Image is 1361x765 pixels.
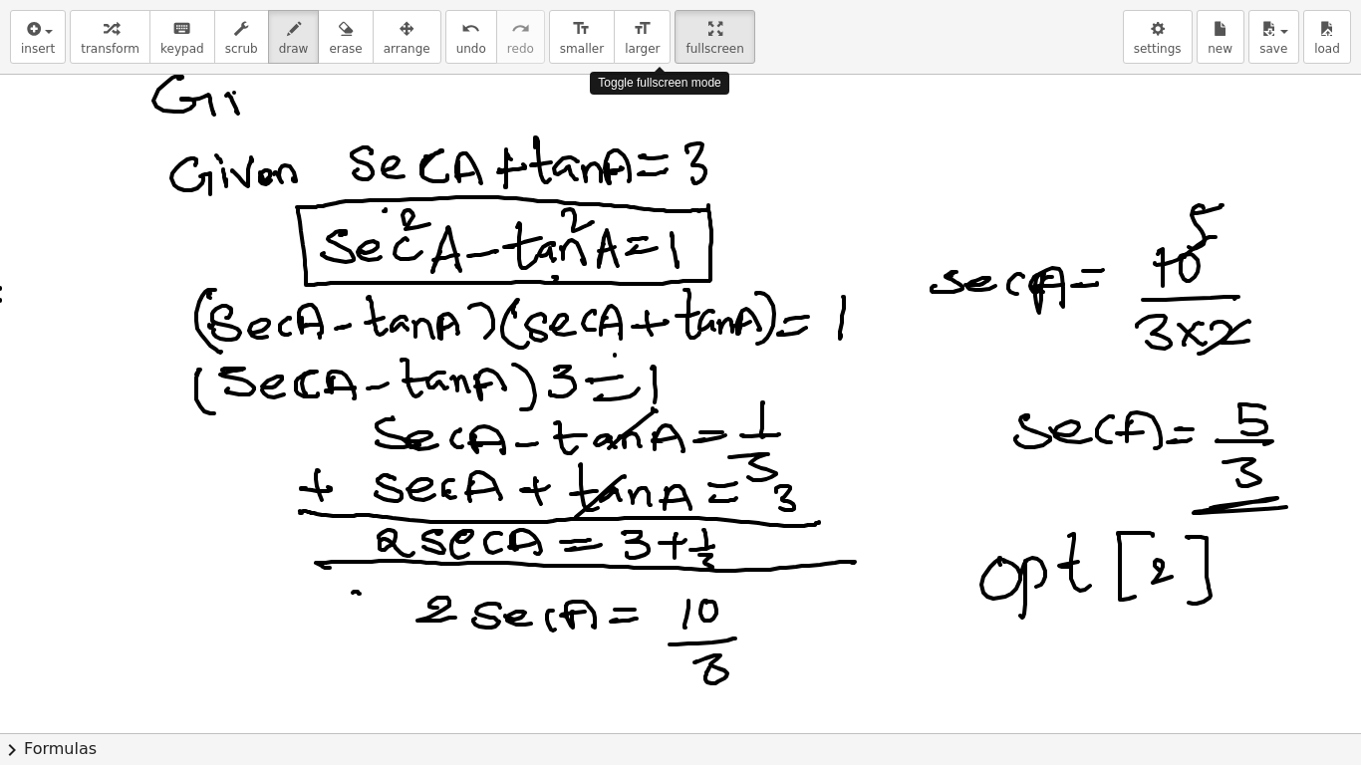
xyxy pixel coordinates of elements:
[1123,10,1193,64] button: settings
[511,17,530,41] i: redo
[445,10,497,64] button: undoundo
[329,42,362,56] span: erase
[572,17,591,41] i: format_size
[461,17,480,41] i: undo
[1303,10,1351,64] button: load
[318,10,373,64] button: erase
[614,10,671,64] button: format_sizelarger
[149,10,215,64] button: keyboardkeypad
[1314,42,1340,56] span: load
[549,10,615,64] button: format_sizesmaller
[1259,42,1287,56] span: save
[160,42,204,56] span: keypad
[225,42,258,56] span: scrub
[1208,42,1232,56] span: new
[10,10,66,64] button: insert
[633,17,652,41] i: format_size
[560,42,604,56] span: smaller
[507,42,534,56] span: redo
[590,72,728,95] div: Toggle fullscreen mode
[675,10,754,64] button: fullscreen
[456,42,486,56] span: undo
[279,42,309,56] span: draw
[384,42,430,56] span: arrange
[1134,42,1182,56] span: settings
[81,42,139,56] span: transform
[625,42,660,56] span: larger
[496,10,545,64] button: redoredo
[1248,10,1299,64] button: save
[373,10,441,64] button: arrange
[21,42,55,56] span: insert
[268,10,320,64] button: draw
[1197,10,1244,64] button: new
[70,10,150,64] button: transform
[172,17,191,41] i: keyboard
[214,10,269,64] button: scrub
[685,42,743,56] span: fullscreen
